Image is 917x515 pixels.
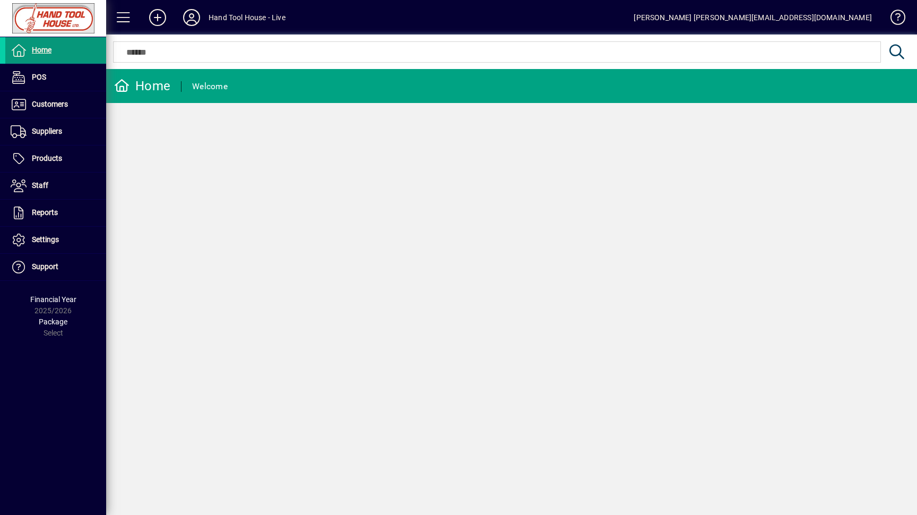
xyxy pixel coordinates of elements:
div: [PERSON_NAME] [PERSON_NAME][EMAIL_ADDRESS][DOMAIN_NAME] [634,9,872,26]
a: Settings [5,227,106,253]
a: Suppliers [5,118,106,145]
div: Welcome [192,78,228,95]
a: Knowledge Base [883,2,904,37]
a: Customers [5,91,106,118]
span: Support [32,262,58,271]
a: Reports [5,200,106,226]
span: Settings [32,235,59,244]
span: Financial Year [30,295,76,304]
div: Home [114,78,170,95]
span: Suppliers [32,127,62,135]
span: Package [39,317,67,326]
button: Add [141,8,175,27]
a: Staff [5,173,106,199]
span: Staff [32,181,48,190]
a: Support [5,254,106,280]
span: Customers [32,100,68,108]
a: Products [5,145,106,172]
span: Home [32,46,51,54]
button: Profile [175,8,209,27]
span: POS [32,73,46,81]
span: Reports [32,208,58,217]
span: Products [32,154,62,162]
div: Hand Tool House - Live [209,9,286,26]
a: POS [5,64,106,91]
